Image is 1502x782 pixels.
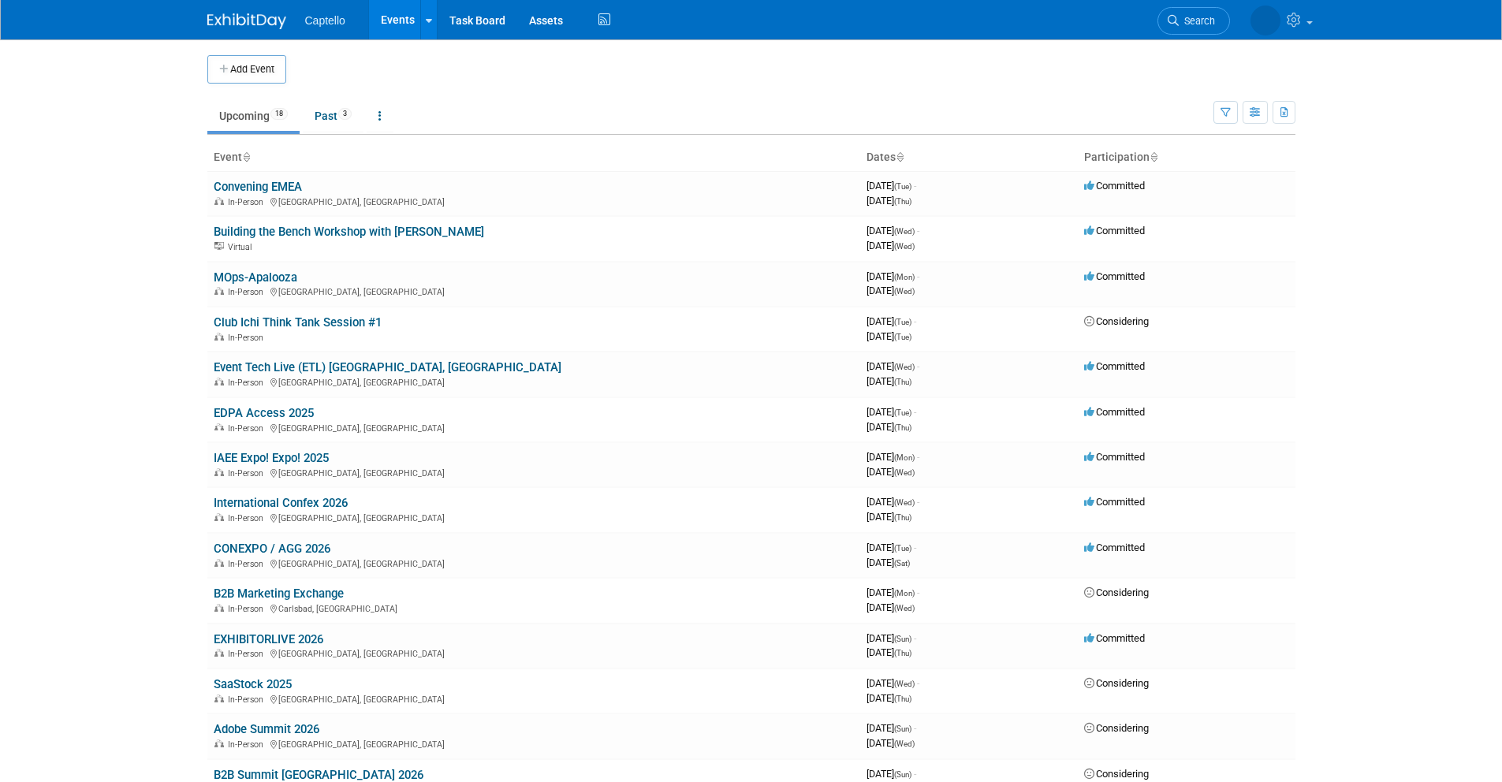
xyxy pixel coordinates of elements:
span: Considering [1084,677,1149,689]
div: [GEOGRAPHIC_DATA], [GEOGRAPHIC_DATA] [214,375,854,388]
span: - [917,270,919,282]
img: In-Person Event [214,468,224,476]
span: [DATE] [867,722,916,734]
span: [DATE] [867,768,916,780]
span: [DATE] [867,511,911,523]
span: [DATE] [867,195,911,207]
span: (Wed) [894,363,915,371]
button: Add Event [207,55,286,84]
a: SaaStock 2025 [214,677,292,691]
a: CONEXPO / AGG 2026 [214,542,330,556]
a: Upcoming18 [207,101,300,131]
span: In-Person [228,649,268,659]
div: [GEOGRAPHIC_DATA], [GEOGRAPHIC_DATA] [214,285,854,297]
span: Committed [1084,542,1145,553]
span: [DATE] [867,240,915,251]
span: [DATE] [867,360,919,372]
div: [GEOGRAPHIC_DATA], [GEOGRAPHIC_DATA] [214,511,854,523]
img: In-Person Event [214,559,224,567]
a: EDPA Access 2025 [214,406,314,420]
span: In-Person [228,423,268,434]
span: - [914,542,916,553]
span: (Sat) [894,559,910,568]
div: [GEOGRAPHIC_DATA], [GEOGRAPHIC_DATA] [214,195,854,207]
span: (Thu) [894,513,911,522]
th: Participation [1078,144,1295,171]
span: Considering [1084,586,1149,598]
span: [DATE] [867,542,916,553]
div: [GEOGRAPHIC_DATA], [GEOGRAPHIC_DATA] [214,692,854,705]
span: [DATE] [867,421,911,433]
span: In-Person [228,287,268,297]
span: Search [1179,15,1215,27]
span: [DATE] [867,646,911,658]
span: - [914,722,916,734]
span: (Mon) [894,273,915,281]
span: [DATE] [867,601,915,613]
img: In-Person Event [214,513,224,521]
a: Adobe Summit 2026 [214,722,319,736]
img: In-Person Event [214,423,224,431]
div: [GEOGRAPHIC_DATA], [GEOGRAPHIC_DATA] [214,421,854,434]
span: In-Person [228,513,268,523]
span: Considering [1084,315,1149,327]
span: (Wed) [894,287,915,296]
img: Virtual Event [214,242,224,250]
span: [DATE] [867,737,915,749]
span: - [917,496,919,508]
span: - [914,632,916,644]
span: Committed [1084,451,1145,463]
span: (Thu) [894,423,911,432]
span: (Wed) [894,242,915,251]
span: Committed [1084,180,1145,192]
span: (Wed) [894,739,915,748]
span: Committed [1084,225,1145,236]
span: [DATE] [867,330,911,342]
img: Mackenzie Hood [1250,6,1280,35]
a: B2B Summit [GEOGRAPHIC_DATA] 2026 [214,768,423,782]
span: - [914,406,916,418]
a: Sort by Participation Type [1150,151,1157,163]
img: In-Person Event [214,694,224,702]
span: [DATE] [867,451,919,463]
span: - [917,586,919,598]
span: Committed [1084,270,1145,282]
img: In-Person Event [214,287,224,295]
span: - [914,180,916,192]
a: Past3 [303,101,363,131]
span: (Tue) [894,333,911,341]
span: (Tue) [894,544,911,553]
div: [GEOGRAPHIC_DATA], [GEOGRAPHIC_DATA] [214,557,854,569]
div: [GEOGRAPHIC_DATA], [GEOGRAPHIC_DATA] [214,646,854,659]
span: [DATE] [867,496,919,508]
span: (Wed) [894,498,915,507]
span: Considering [1084,768,1149,780]
img: In-Person Event [214,604,224,612]
span: (Thu) [894,649,911,657]
span: Virtual [228,242,256,252]
a: EXHIBITORLIVE 2026 [214,632,323,646]
a: B2B Marketing Exchange [214,586,344,601]
span: [DATE] [867,285,915,296]
span: [DATE] [867,557,910,568]
span: - [917,225,919,236]
span: (Mon) [894,453,915,462]
span: In-Person [228,378,268,388]
a: Sort by Event Name [242,151,250,163]
span: (Sun) [894,724,911,733]
span: (Sun) [894,635,911,643]
span: In-Person [228,468,268,479]
th: Event [207,144,860,171]
span: (Wed) [894,227,915,236]
span: In-Person [228,739,268,750]
span: (Wed) [894,468,915,477]
span: Committed [1084,360,1145,372]
span: Considering [1084,722,1149,734]
span: In-Person [228,604,268,614]
a: MOps-Apalooza [214,270,297,285]
span: [DATE] [867,315,916,327]
div: Carlsbad, [GEOGRAPHIC_DATA] [214,601,854,614]
span: - [917,677,919,689]
span: 18 [270,108,288,120]
span: Committed [1084,632,1145,644]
